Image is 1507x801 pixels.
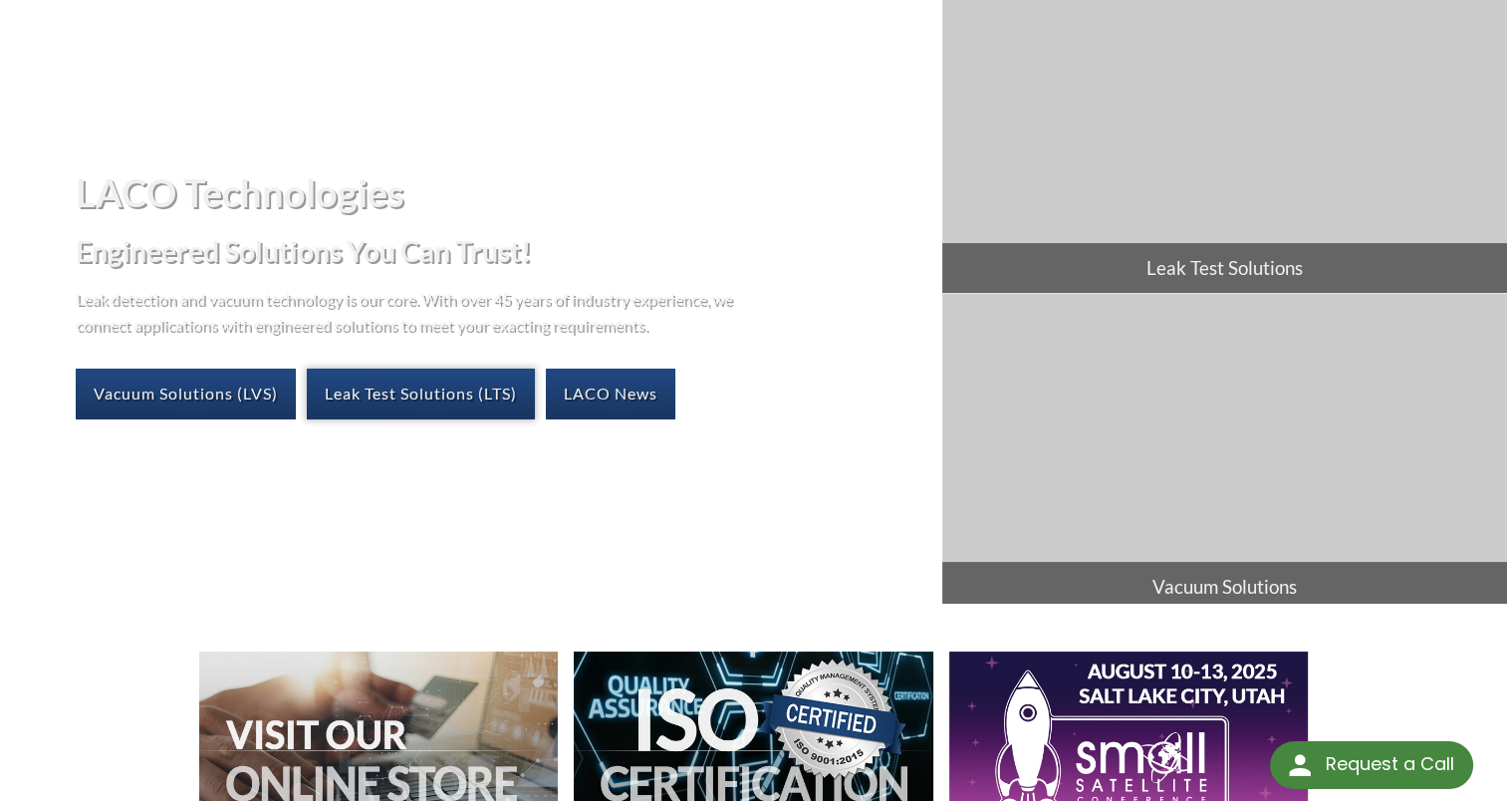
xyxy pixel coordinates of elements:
[942,294,1507,611] a: Vacuum Solutions
[546,369,675,418] a: LACO News
[76,286,743,337] p: Leak detection and vacuum technology is our core. With over 45 years of industry experience, we c...
[1284,749,1316,781] img: round button
[1325,741,1453,787] div: Request a Call
[76,233,926,270] h2: Engineered Solutions You Can Trust!
[1270,741,1473,789] div: Request a Call
[942,562,1507,612] span: Vacuum Solutions
[942,243,1507,293] span: Leak Test Solutions
[76,168,926,217] h1: LACO Technologies
[76,369,296,418] a: Vacuum Solutions (LVS)
[307,369,535,418] a: Leak Test Solutions (LTS)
